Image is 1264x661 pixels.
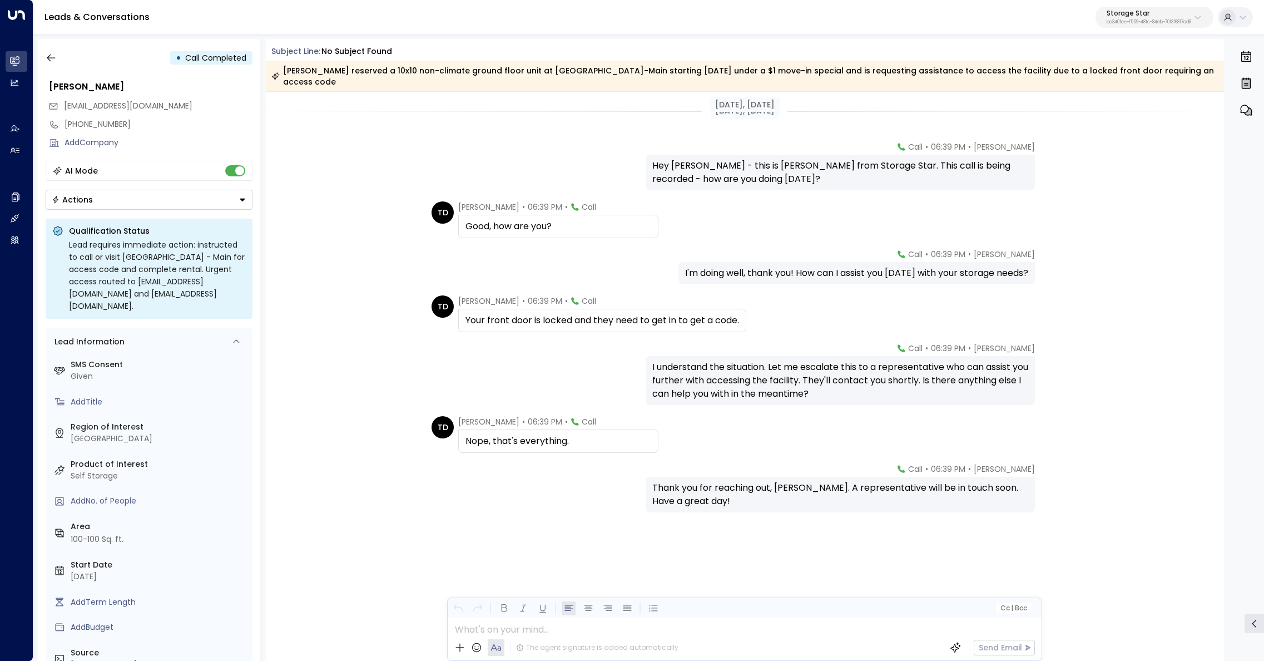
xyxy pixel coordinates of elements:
span: [PERSON_NAME] [974,343,1035,354]
label: Area [71,521,248,532]
label: Region of Interest [71,421,248,433]
span: • [522,295,525,307]
span: • [522,201,525,213]
div: Nope, that's everything. [465,435,651,448]
button: Actions [46,190,252,210]
div: [DATE] [71,571,248,583]
div: Given [71,371,248,382]
a: Leads & Conversations [44,11,150,23]
span: [PERSON_NAME] [974,463,1035,475]
div: AddBudget [71,621,248,633]
div: [DATE], [DATE] [710,97,780,112]
span: • [565,201,568,213]
label: Start Date [71,559,248,571]
span: • [565,295,568,307]
span: Call [582,416,596,427]
button: Redo [470,601,484,615]
div: AddNo. of People [71,495,248,507]
button: Undo [451,601,465,615]
div: I understand the situation. Let me escalate this to a representative who can assist you further w... [652,361,1028,401]
span: • [925,343,928,354]
span: 06:39 PM [931,141,965,152]
div: 100-100 Sq. ft. [71,534,123,545]
span: Cc Bcc [1000,604,1027,612]
div: Good, how are you? [465,220,651,233]
span: Call [908,141,923,152]
div: [GEOGRAPHIC_DATA] [71,433,248,445]
span: 06:39 PM [931,343,965,354]
div: [PERSON_NAME] reserved a 10x10 non-climate ground floor unit at [GEOGRAPHIC_DATA]-Main starting [... [271,65,1218,87]
div: • [176,48,181,68]
span: 06:39 PM [931,249,965,260]
div: No subject found [321,46,392,57]
span: [PERSON_NAME] [974,141,1035,152]
div: TD [432,416,454,438]
img: 120_headshot.jpg [1039,141,1062,164]
span: 06:39 PM [528,201,562,213]
div: Thank you for reaching out, [PERSON_NAME]. A representative will be in touch soon. Have a great day! [652,481,1028,508]
div: Lead requires immediate action: instructed to call or visit [GEOGRAPHIC_DATA] - Main for access c... [69,239,246,312]
div: Lead Information [51,336,125,348]
div: The agent signature is added automatically [516,643,678,653]
div: AI Mode [65,165,98,176]
div: AddTitle [71,396,248,408]
span: [PERSON_NAME] [974,249,1035,260]
span: [PERSON_NAME] [458,416,519,427]
span: [EMAIL_ADDRESS][DOMAIN_NAME] [64,100,192,111]
div: [PHONE_NUMBER] [65,119,252,130]
span: • [925,141,928,152]
p: Qualification Status [69,225,246,236]
span: [PERSON_NAME] [458,201,519,213]
div: AddTerm Length [71,596,248,608]
span: Taylordobbs0926@yahoo.com [64,100,192,112]
div: Self Storage [71,470,248,482]
div: Button group with a nested menu [46,190,252,210]
span: Call [582,201,596,213]
span: Subject Line: [271,46,320,57]
span: | [1011,604,1013,612]
span: • [925,463,928,475]
p: bc340fee-f559-48fc-84eb-70f3f6817ad8 [1107,20,1191,24]
label: Product of Interest [71,458,248,470]
img: 120_headshot.jpg [1039,343,1062,365]
span: Call [908,463,923,475]
span: • [968,463,971,475]
div: Actions [52,195,93,205]
div: Hey [PERSON_NAME] - this is [PERSON_NAME] from Storage Star. This call is being recorded - how ar... [652,159,1028,186]
span: Call Completed [185,52,246,63]
span: 06:39 PM [528,295,562,307]
button: Storage Starbc340fee-f559-48fc-84eb-70f3f6817ad8 [1096,7,1213,28]
span: • [565,416,568,427]
span: • [925,249,928,260]
span: 06:39 PM [931,463,965,475]
span: • [968,249,971,260]
span: • [522,416,525,427]
label: Source [71,647,248,659]
button: Cc|Bcc [996,603,1032,614]
div: I'm doing well, thank you! How can I assist you [DATE] with your storage needs? [685,267,1028,280]
span: • [968,343,971,354]
span: 06:39 PM [528,416,562,427]
span: Call [908,249,923,260]
div: Your front door is locked and they need to get in to get a code. [465,314,739,327]
span: • [968,141,971,152]
img: 120_headshot.jpg [1039,249,1062,271]
img: 120_headshot.jpg [1039,463,1062,486]
label: SMS Consent [71,359,248,371]
p: Storage Star [1107,10,1191,17]
span: [PERSON_NAME] [458,295,519,307]
div: [PERSON_NAME] [49,80,252,93]
span: Call [908,343,923,354]
div: AddCompany [65,137,252,149]
div: TD [432,295,454,318]
div: TD [432,201,454,224]
span: Call [582,295,596,307]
